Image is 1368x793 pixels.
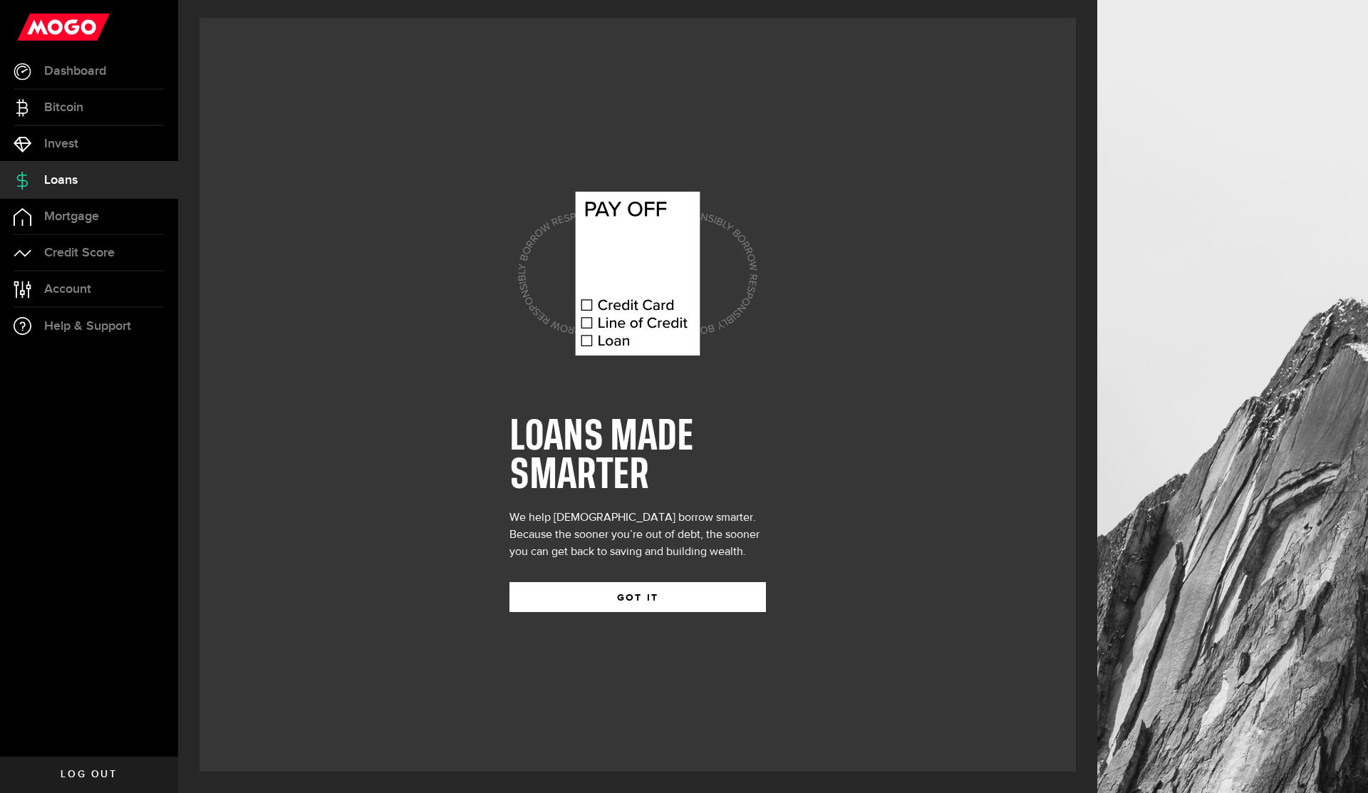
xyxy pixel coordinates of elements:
span: Log out [61,769,117,779]
span: Mortgage [44,210,99,223]
span: Credit Score [44,247,115,259]
span: Account [44,283,91,296]
span: Invest [44,138,78,150]
span: Help & Support [44,320,131,333]
span: Dashboard [44,65,106,78]
h1: LOANS MADE SMARTER [509,418,766,495]
span: Bitcoin [44,101,83,114]
span: Loans [44,174,78,187]
button: GOT IT [509,582,766,612]
div: We help [DEMOGRAPHIC_DATA] borrow smarter. Because the sooner you’re out of debt, the sooner you ... [509,509,766,561]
